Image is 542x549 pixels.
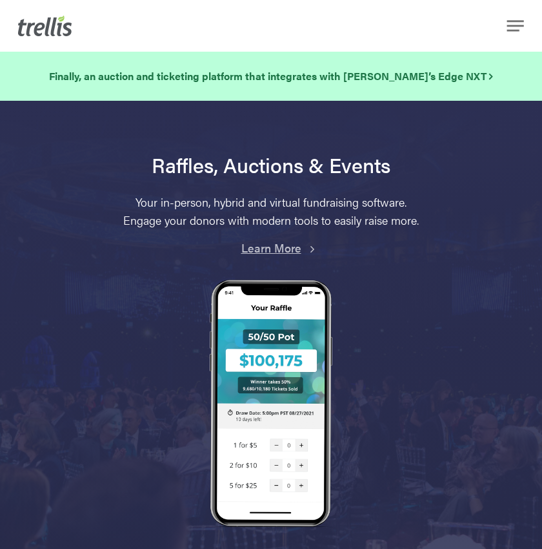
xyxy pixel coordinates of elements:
img: Trellis [18,16,72,36]
img: Trellis Raffles, Auctions and Event Fundraising [210,280,332,530]
a: Learn More [241,240,301,256]
a: Navigation Menu [510,19,524,32]
strong: Finally, an auction and ticketing platform that integrates with [PERSON_NAME]’s Edge NXT [49,68,493,83]
a: Finally, an auction and ticketing platform that integrates with [PERSON_NAME]’s Edge NXT [49,68,493,85]
h1: Raffles, Auctions & Events [32,152,510,177]
p: Your in-person, hybrid and virtual fundraising software. Engage your donors with modern tools to ... [116,193,426,229]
